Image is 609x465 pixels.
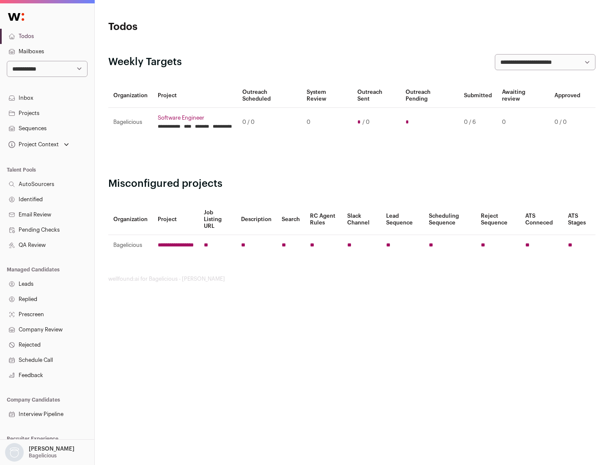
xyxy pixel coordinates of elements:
[520,204,562,235] th: ATS Conneced
[362,119,370,126] span: / 0
[237,84,302,108] th: Outreach Scheduled
[497,84,549,108] th: Awaiting review
[497,108,549,137] td: 0
[459,108,497,137] td: 0 / 6
[401,84,458,108] th: Outreach Pending
[108,177,595,191] h2: Misconfigured projects
[153,204,199,235] th: Project
[7,141,59,148] div: Project Context
[563,204,595,235] th: ATS Stages
[476,204,521,235] th: Reject Sequence
[549,108,585,137] td: 0 / 0
[108,204,153,235] th: Organization
[302,84,352,108] th: System Review
[3,443,76,462] button: Open dropdown
[108,276,595,282] footer: wellfound:ai for Bagelicious - [PERSON_NAME]
[237,108,302,137] td: 0 / 0
[108,108,153,137] td: Bagelicious
[29,446,74,452] p: [PERSON_NAME]
[199,204,236,235] th: Job Listing URL
[5,443,24,462] img: nopic.png
[153,84,237,108] th: Project
[305,204,342,235] th: RC Agent Rules
[29,452,57,459] p: Bagelicious
[3,8,29,25] img: Wellfound
[424,204,476,235] th: Scheduling Sequence
[108,55,182,69] h2: Weekly Targets
[302,108,352,137] td: 0
[381,204,424,235] th: Lead Sequence
[236,204,277,235] th: Description
[108,235,153,256] td: Bagelicious
[549,84,585,108] th: Approved
[108,84,153,108] th: Organization
[459,84,497,108] th: Submitted
[277,204,305,235] th: Search
[158,115,232,121] a: Software Engineer
[7,139,71,150] button: Open dropdown
[352,84,401,108] th: Outreach Sent
[342,204,381,235] th: Slack Channel
[108,20,271,34] h1: Todos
